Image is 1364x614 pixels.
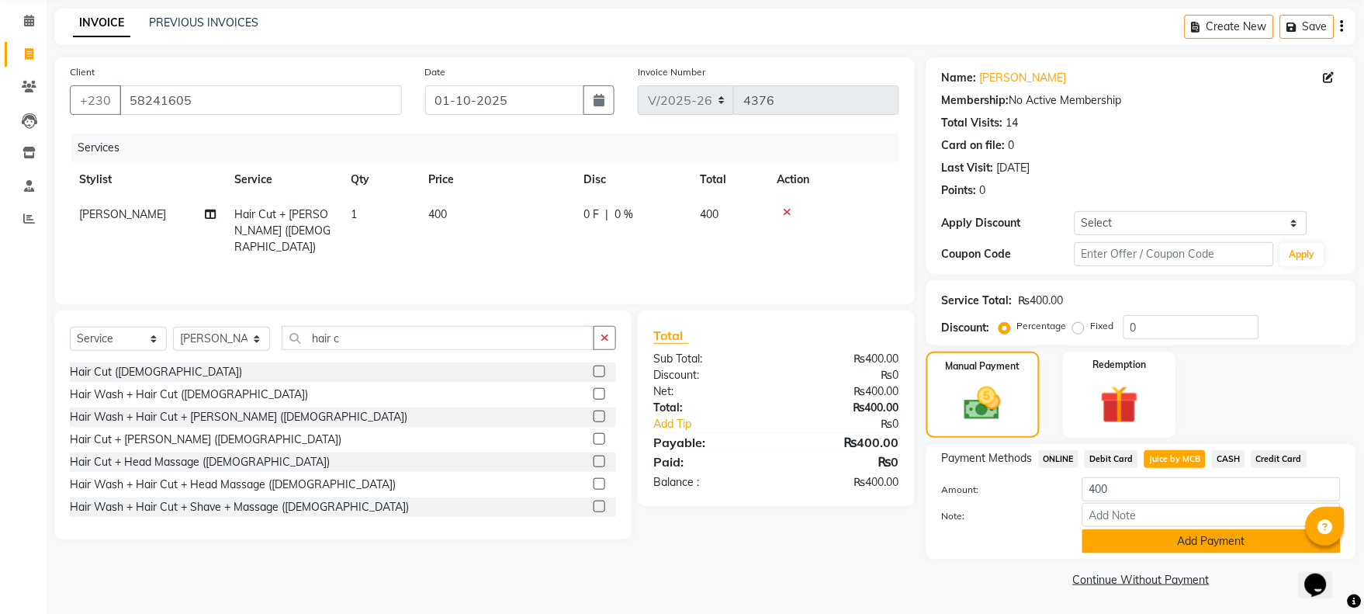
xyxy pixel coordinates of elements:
[1144,450,1206,468] span: Juice by MCB
[605,206,608,223] span: |
[942,92,1009,109] div: Membership:
[930,483,1071,497] label: Amount:
[776,367,910,383] div: ₨0
[942,215,1075,231] div: Apply Discount
[776,400,910,416] div: ₨400.00
[942,137,1006,154] div: Card on file:
[776,351,910,367] div: ₨400.00
[71,134,911,162] div: Services
[768,162,899,197] th: Action
[70,499,409,515] div: Hair Wash + Hair Cut + Shave + Massage ([DEMOGRAPHIC_DATA])
[1299,552,1348,598] iframe: chat widget
[942,92,1341,109] div: No Active Membership
[930,509,1071,523] label: Note:
[428,207,447,221] span: 400
[1089,381,1151,428] img: _gift.svg
[642,351,776,367] div: Sub Total:
[691,162,768,197] th: Total
[70,162,225,197] th: Stylist
[997,160,1030,176] div: [DATE]
[642,383,776,400] div: Net:
[79,207,166,221] span: [PERSON_NAME]
[942,115,1003,131] div: Total Visits:
[942,293,1013,309] div: Service Total:
[1082,503,1341,527] input: Add Note
[1017,319,1067,333] label: Percentage
[73,9,130,37] a: INVOICE
[642,453,776,471] div: Paid:
[642,433,776,452] div: Payable:
[1280,15,1335,39] button: Save
[776,433,910,452] div: ₨400.00
[583,206,599,223] span: 0 F
[642,474,776,491] div: Balance :
[225,162,341,197] th: Service
[798,416,910,432] div: ₨0
[70,387,308,403] div: Hair Wash + Hair Cut ([DEMOGRAPHIC_DATA])
[1075,242,1274,266] input: Enter Offer / Coupon Code
[942,70,977,86] div: Name:
[70,477,396,493] div: Hair Wash + Hair Cut + Head Massage ([DEMOGRAPHIC_DATA])
[942,160,994,176] div: Last Visit:
[1009,137,1015,154] div: 0
[70,454,330,470] div: Hair Cut + Head Massage ([DEMOGRAPHIC_DATA])
[1006,115,1019,131] div: 14
[953,383,1013,425] img: _cash.svg
[614,206,633,223] span: 0 %
[1082,477,1341,501] input: Amount
[942,320,990,336] div: Discount:
[942,182,977,199] div: Points:
[149,16,258,29] a: PREVIOUS INVOICES
[1019,293,1064,309] div: ₨400.00
[70,65,95,79] label: Client
[119,85,402,115] input: Search by Name/Mobile/Email/Code
[946,359,1020,373] label: Manual Payment
[642,367,776,383] div: Discount:
[282,326,594,350] input: Search or Scan
[776,474,910,491] div: ₨400.00
[70,432,341,448] div: Hair Cut + [PERSON_NAME] ([DEMOGRAPHIC_DATA])
[942,246,1075,262] div: Coupon Code
[1082,529,1341,553] button: Add Payment
[1251,450,1307,468] span: Credit Card
[638,65,705,79] label: Invoice Number
[1092,358,1146,372] label: Redemption
[70,85,121,115] button: +230
[1212,450,1245,468] span: CASH
[1280,243,1324,266] button: Apply
[1091,319,1114,333] label: Fixed
[980,70,1067,86] a: [PERSON_NAME]
[234,207,331,254] span: Hair Cut + [PERSON_NAME] ([DEMOGRAPHIC_DATA])
[1185,15,1274,39] button: Create New
[419,162,574,197] th: Price
[70,409,407,425] div: Hair Wash + Hair Cut + [PERSON_NAME] ([DEMOGRAPHIC_DATA])
[1085,450,1138,468] span: Debit Card
[351,207,357,221] span: 1
[70,364,242,380] div: Hair Cut ([DEMOGRAPHIC_DATA])
[425,65,446,79] label: Date
[341,162,419,197] th: Qty
[930,572,1353,588] a: Continue Without Payment
[642,400,776,416] div: Total:
[776,383,910,400] div: ₨400.00
[776,453,910,471] div: ₨0
[942,450,1033,467] span: Payment Methods
[642,416,798,432] a: Add Tip
[700,207,718,221] span: 400
[980,182,986,199] div: 0
[1039,450,1079,468] span: ONLINE
[653,328,689,344] span: Total
[574,162,691,197] th: Disc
